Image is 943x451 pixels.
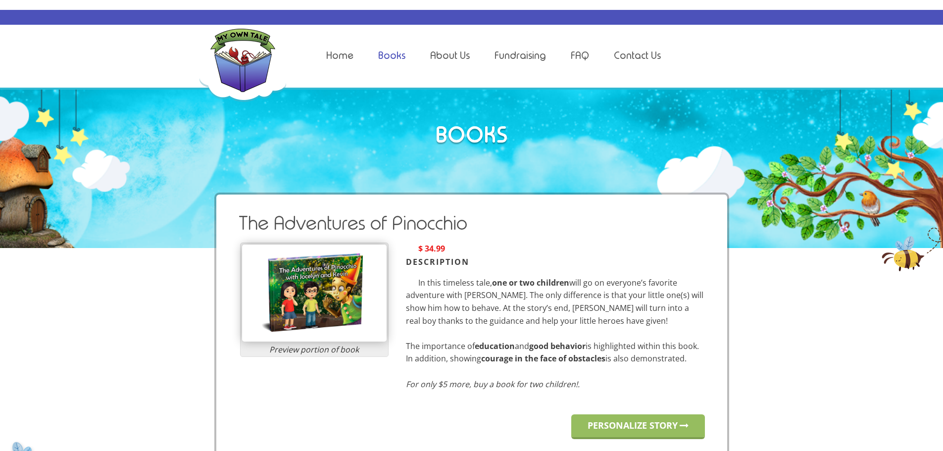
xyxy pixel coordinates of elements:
p: In this timeless tale, will go on everyone’s favorite adventure with [PERSON_NAME]. The only diff... [406,277,705,391]
a: About Us [430,50,470,61]
p: $ 34.99 [406,243,705,255]
h2: The Adventures of Pinocchio [239,213,705,233]
a: Home [326,50,353,61]
b: one or two children [492,277,569,288]
a: Fundraising [495,50,546,61]
a: FAQ [571,50,589,61]
b: education [475,341,515,351]
a: Contact Us [614,50,661,61]
img: LRRH [242,245,387,342]
b: good behavior [529,341,586,351]
i: For only $5 more, buy a book for two children!. [406,379,580,390]
a: PERSONALIZE STORY [571,414,705,439]
b: courage in the face of obstacles [481,353,605,364]
div: Preview portion of book [242,344,387,355]
h3: DESCRIPTION [406,258,705,267]
a: Books [378,50,405,61]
